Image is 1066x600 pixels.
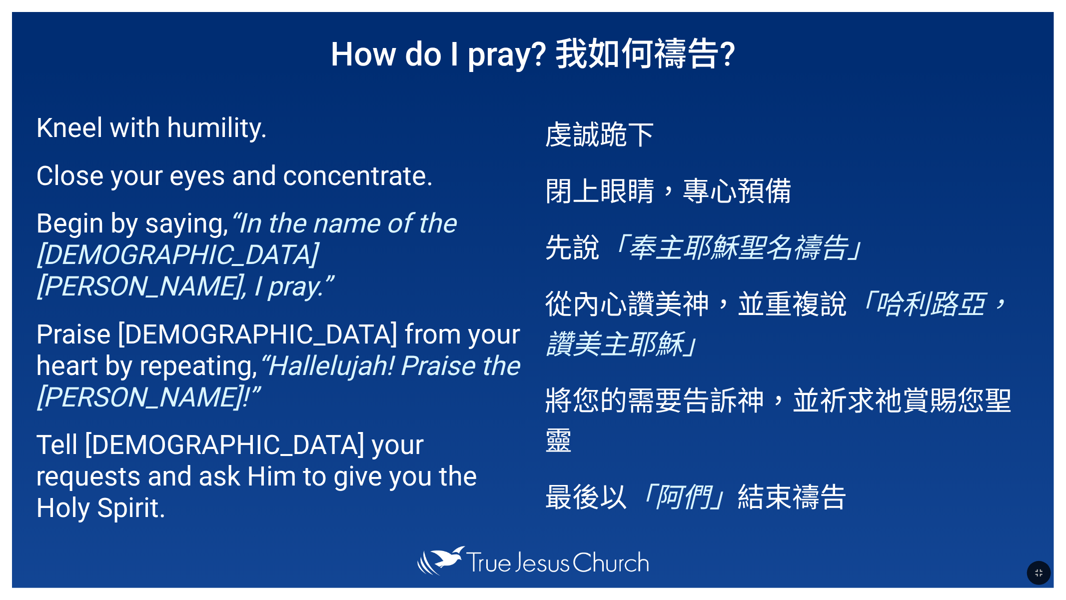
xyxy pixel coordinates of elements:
h1: How do I pray? 我如何禱告? [12,12,1054,90]
p: 閉上眼睛，專心預備 [545,169,1031,209]
p: Praise [DEMOGRAPHIC_DATA] from your heart by repeating, [36,318,521,413]
p: 將您的需要告訴神，並祈求祂賞賜您聖靈 [545,378,1031,458]
em: “Hallelujah! Praise the [PERSON_NAME]!” [36,350,519,413]
p: Kneel with humility. [36,112,521,143]
em: “In the name of the [DEMOGRAPHIC_DATA][PERSON_NAME], I pray.” [36,207,456,302]
p: Tell [DEMOGRAPHIC_DATA] your requests and ask Him to give you the Holy Spirit. [36,429,521,523]
p: 從內心讚美神，並重複說 [545,282,1031,362]
p: 虔誠跪下 [545,112,1031,152]
p: Begin by saying, [36,207,521,302]
em: 「阿們」 [628,481,738,513]
p: 最後以 結束禱告 [545,475,1031,515]
p: 先說 [545,225,1031,265]
p: Close your eyes and concentrate. [36,160,521,191]
em: 「奉主耶穌聖名禱告」 [600,232,875,264]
